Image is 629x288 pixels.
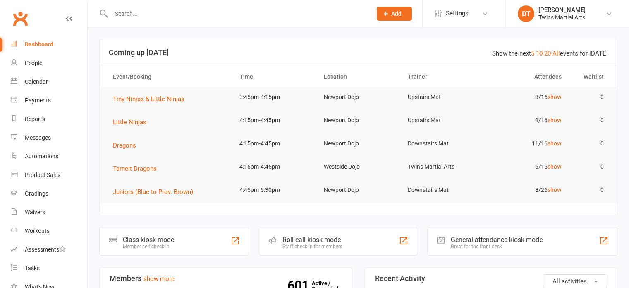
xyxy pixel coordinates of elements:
a: show [548,94,562,100]
td: Twins Martial Arts [400,157,485,177]
td: 4:15pm-4:45pm [232,111,316,130]
div: Roll call kiosk mode [282,236,342,244]
a: All [552,50,560,57]
a: 20 [544,50,551,57]
div: Reports [25,116,45,122]
a: Gradings [11,184,87,203]
span: Tiny Ninjas & Little Ninjas [113,95,184,103]
span: Tarneit Dragons [113,165,157,172]
th: Time [232,66,316,87]
div: General attendance kiosk mode [451,236,543,244]
div: Automations [25,153,58,160]
button: Little Ninjas [113,117,152,127]
div: DT [518,5,534,22]
div: Tasks [25,265,40,271]
th: Attendees [485,66,569,87]
div: Waivers [25,209,45,215]
td: 6/15 [485,157,569,177]
span: Add [391,10,402,17]
td: Upstairs Mat [400,87,485,107]
td: 8/16 [485,87,569,107]
a: Automations [11,147,87,166]
td: Newport Dojo [316,87,401,107]
span: Juniors (Blue to Prov. Brown) [113,188,193,196]
a: Waivers [11,203,87,222]
button: Dragons [113,140,142,150]
h3: Coming up [DATE] [109,48,608,57]
div: Dashboard [25,41,53,48]
th: Trainer [400,66,485,87]
a: Workouts [11,222,87,240]
a: Product Sales [11,166,87,184]
a: Assessments [11,240,87,259]
a: show [548,186,562,193]
td: Westside Dojo [316,157,401,177]
span: Little Ninjas [113,119,146,126]
a: show more [143,275,175,283]
td: Newport Dojo [316,180,401,200]
div: People [25,60,42,66]
td: 9/16 [485,111,569,130]
a: People [11,54,87,73]
td: 0 [569,111,611,130]
td: 8/26 [485,180,569,200]
div: Product Sales [25,172,60,178]
a: Tasks [11,259,87,278]
div: Messages [25,134,51,141]
h3: Members [110,274,342,283]
td: 0 [569,157,611,177]
div: Staff check-in for members [282,244,342,249]
a: Dashboard [11,35,87,54]
div: Workouts [25,227,50,234]
div: Twins Martial Arts [538,14,586,21]
span: Dragons [113,142,136,149]
td: 4:45pm-5:30pm [232,180,316,200]
button: Add [377,7,412,21]
button: Tiny Ninjas & Little Ninjas [113,94,190,104]
input: Search... [109,8,366,19]
td: 4:15pm-4:45pm [232,157,316,177]
div: Payments [25,97,51,104]
div: Class kiosk mode [123,236,174,244]
a: Calendar [11,73,87,91]
td: 4:15pm-4:45pm [232,134,316,153]
td: 3:45pm-4:15pm [232,87,316,107]
div: Assessments [25,246,66,253]
td: 0 [569,180,611,200]
div: Show the next events for [DATE] [492,48,608,58]
a: 5 [531,50,534,57]
td: Newport Dojo [316,111,401,130]
div: Great for the front desk [451,244,543,249]
a: show [548,117,562,123]
th: Event/Booking [105,66,232,87]
a: Reports [11,110,87,128]
td: Upstairs Mat [400,111,485,130]
a: show [548,140,562,147]
a: Payments [11,91,87,110]
td: Newport Dojo [316,134,401,153]
a: Clubworx [10,8,31,29]
a: 10 [536,50,543,57]
th: Waitlist [569,66,611,87]
td: 0 [569,87,611,107]
a: show [548,163,562,170]
div: Member self check-in [123,244,174,249]
td: Downstairs Mat [400,134,485,153]
a: Messages [11,128,87,147]
div: Gradings [25,190,48,197]
div: [PERSON_NAME] [538,6,586,14]
h3: Recent Activity [375,274,607,283]
td: 11/16 [485,134,569,153]
div: Calendar [25,78,48,85]
button: Tarneit Dragons [113,164,163,174]
span: Settings [446,4,469,23]
span: All activities [552,278,587,285]
button: Juniors (Blue to Prov. Brown) [113,187,199,197]
th: Location [316,66,401,87]
td: Downstairs Mat [400,180,485,200]
td: 0 [569,134,611,153]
